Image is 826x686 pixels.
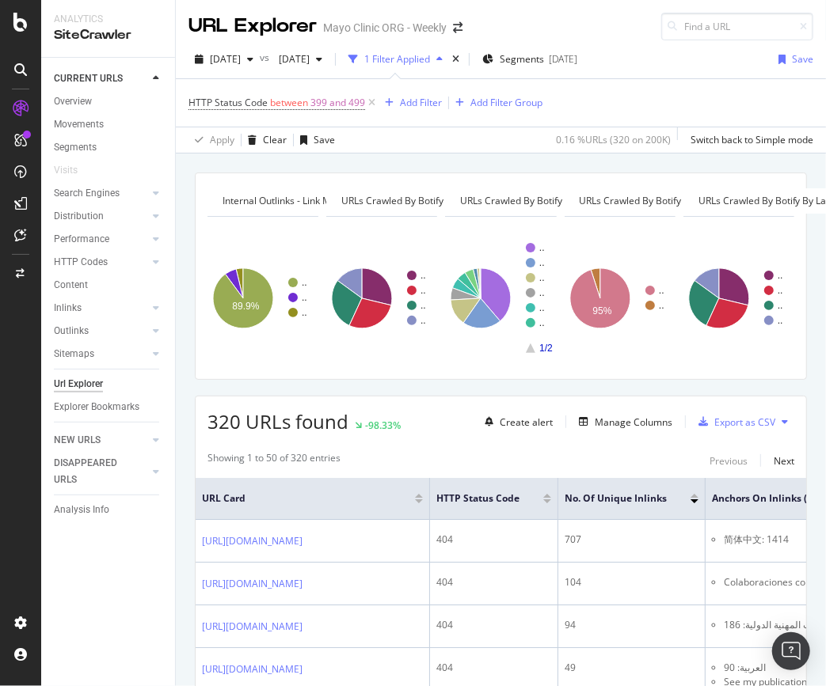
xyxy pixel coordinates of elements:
[661,13,813,40] input: Find a URL
[263,133,287,146] div: Clear
[421,300,426,311] text: ..
[270,96,308,109] span: between
[272,47,329,72] button: [DATE]
[592,305,611,316] text: 95%
[54,70,123,87] div: CURRENT URLS
[54,399,164,415] a: Explorer Bookmarks
[54,116,164,133] a: Movements
[580,194,756,207] span: URLs Crawled By Botify By content_type
[565,661,698,675] div: 49
[778,300,783,311] text: ..
[202,661,303,677] a: [URL][DOMAIN_NAME]
[539,302,545,313] text: ..
[710,451,748,470] button: Previous
[302,307,307,318] text: ..
[577,188,779,214] h4: URLs Crawled By Botify By content_type
[188,96,268,109] span: HTTP Status Code
[326,229,435,367] svg: A chart.
[549,52,577,66] div: [DATE]
[500,52,544,66] span: Segments
[54,231,109,248] div: Performance
[457,188,648,214] h4: URLs Crawled By Botify By pagetypes
[436,661,551,675] div: 404
[54,231,148,248] a: Performance
[565,229,673,367] svg: A chart.
[202,491,411,506] span: URL Card
[595,415,672,429] div: Manage Columns
[540,343,554,354] text: 1/2
[539,242,545,253] text: ..
[54,323,148,339] a: Outlinks
[232,301,259,312] text: 89.9%
[54,70,148,87] a: CURRENT URLS
[659,285,664,296] text: ..
[54,26,162,44] div: SiteCrawler
[54,93,164,110] a: Overview
[659,300,664,311] text: ..
[539,272,545,283] text: ..
[460,194,624,207] span: URLs Crawled By Botify By pagetypes
[683,229,792,367] svg: A chart.
[772,632,810,670] div: Open Intercom Messenger
[691,133,813,146] div: Switch back to Simple mode
[556,133,671,146] div: 0.16 % URLs ( 320 on 200K )
[54,13,162,26] div: Analytics
[207,229,316,367] svg: A chart.
[500,415,553,429] div: Create alert
[476,47,584,72] button: Segments[DATE]
[478,409,553,434] button: Create alert
[302,277,307,288] text: ..
[54,185,148,202] a: Search Engines
[54,185,120,202] div: Search Engines
[54,300,82,316] div: Inlinks
[54,300,148,316] a: Inlinks
[436,575,551,589] div: 404
[436,533,551,547] div: 404
[449,51,462,67] div: times
[54,376,164,392] a: Url Explorer
[188,13,317,40] div: URL Explorer
[421,285,426,296] text: ..
[188,127,234,153] button: Apply
[342,47,449,72] button: 1 Filter Applied
[684,127,813,153] button: Switch back to Simple mode
[341,194,503,207] span: URLs Crawled By Botify By language
[573,412,672,431] button: Manage Columns
[539,287,545,298] text: ..
[445,229,554,367] svg: A chart.
[565,491,667,506] span: No. of Unique Inlinks
[772,47,813,72] button: Save
[323,20,447,36] div: Mayo Clinic ORG - Weekly
[449,93,542,112] button: Add Filter Group
[54,346,148,362] a: Sitemaps
[338,188,527,214] h4: URLs Crawled By Botify By language
[379,93,442,112] button: Add Filter
[565,533,698,547] div: 707
[54,139,164,156] a: Segments
[54,455,148,488] a: DISAPPEARED URLS
[539,257,545,268] text: ..
[242,127,287,153] button: Clear
[400,96,442,109] div: Add Filter
[202,619,303,635] a: [URL][DOMAIN_NAME]
[54,93,92,110] div: Overview
[202,533,303,549] a: [URL][DOMAIN_NAME]
[202,576,303,592] a: [URL][DOMAIN_NAME]
[792,52,813,66] div: Save
[188,47,260,72] button: [DATE]
[54,502,109,518] div: Analysis Info
[421,270,426,281] text: ..
[54,432,148,449] a: NEW URLS
[778,315,783,326] text: ..
[260,51,272,64] span: vs
[436,618,551,632] div: 404
[54,455,134,488] div: DISAPPEARED URLS
[778,285,783,296] text: ..
[54,376,103,392] div: Url Explorer
[54,116,104,133] div: Movements
[54,277,164,294] a: Content
[54,254,108,271] div: HTTP Codes
[54,277,88,294] div: Content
